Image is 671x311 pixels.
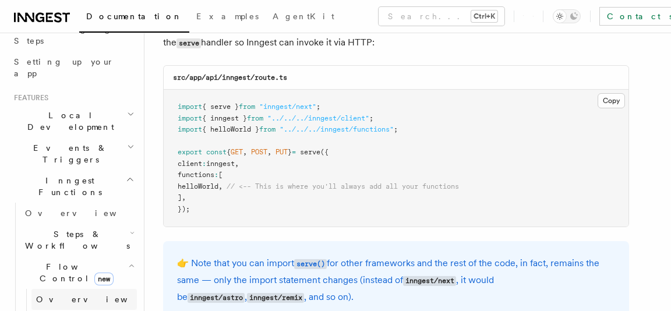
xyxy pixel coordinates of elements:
[9,51,137,84] a: Setting up your app
[280,125,394,133] span: "../../../inngest/functions"
[9,170,137,203] button: Inngest Functions
[292,148,296,156] span: =
[243,148,247,156] span: ,
[202,114,247,122] span: { inngest }
[178,103,202,111] span: import
[182,193,186,202] span: ,
[86,12,182,21] span: Documentation
[266,3,341,31] a: AgentKit
[178,114,202,122] span: import
[259,125,276,133] span: from
[553,9,581,23] button: Toggle dark mode
[178,125,202,133] span: import
[202,160,206,168] span: :
[36,295,156,304] span: Overview
[294,257,327,268] a: serve()
[9,93,48,103] span: Features
[20,224,137,256] button: Steps & Workflows
[294,259,327,269] code: serve()
[247,293,304,303] code: inngest/remix
[196,12,259,21] span: Examples
[251,148,267,156] span: POST
[218,171,223,179] span: [
[206,148,227,156] span: const
[227,148,231,156] span: {
[20,203,137,224] a: Overview
[178,193,182,202] span: ]
[178,182,218,190] span: helloWorld
[202,103,239,111] span: { serve }
[176,38,201,48] code: serve
[14,57,114,78] span: Setting up your app
[189,3,266,31] a: Examples
[178,171,214,179] span: functions
[25,208,145,218] span: Overview
[300,148,320,156] span: serve
[79,3,189,33] a: Documentation
[9,142,127,165] span: Events & Triggers
[239,103,255,111] span: from
[471,10,497,22] kbd: Ctrl+K
[267,114,369,122] span: "../../../inngest/client"
[218,182,223,190] span: ,
[227,182,459,190] span: // <-- This is where you'll always add all your functions
[316,103,320,111] span: ;
[9,137,137,170] button: Events & Triggers
[202,125,259,133] span: { helloWorld }
[9,175,126,198] span: Inngest Functions
[206,160,235,168] span: inngest
[178,205,190,213] span: });
[9,19,137,51] a: Leveraging Steps
[9,109,127,133] span: Local Development
[267,148,271,156] span: ,
[163,17,629,51] p: Next, import your Inngest function in the routes handler ( ) and add it to the handler so Inngest...
[20,261,128,284] span: Flow Control
[369,114,373,122] span: ;
[214,171,218,179] span: :
[231,148,243,156] span: GET
[177,255,615,306] p: 👉 Note that you can import for other frameworks and the rest of the code, in fact, remains the sa...
[247,114,263,122] span: from
[31,289,137,310] a: Overview
[320,148,329,156] span: ({
[235,160,239,168] span: ,
[276,148,288,156] span: PUT
[403,276,456,286] code: inngest/next
[288,148,292,156] span: }
[20,228,130,252] span: Steps & Workflows
[178,160,202,168] span: client
[273,12,334,21] span: AgentKit
[94,273,114,285] span: new
[598,93,625,108] button: Copy
[379,7,504,26] button: Search...Ctrl+K
[394,125,398,133] span: ;
[173,73,287,82] code: src/app/api/inngest/route.ts
[188,293,245,303] code: inngest/astro
[178,148,202,156] span: export
[20,256,137,289] button: Flow Controlnew
[9,105,137,137] button: Local Development
[259,103,316,111] span: "inngest/next"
